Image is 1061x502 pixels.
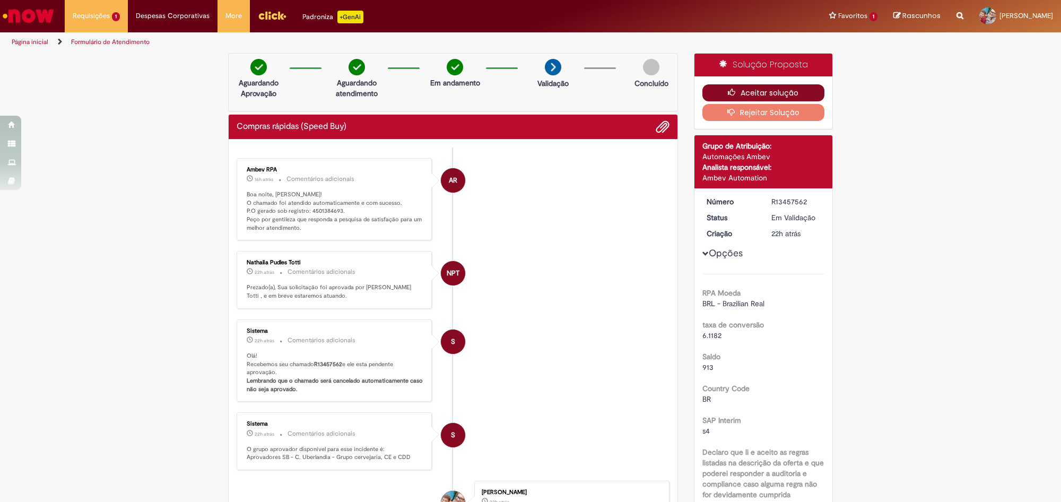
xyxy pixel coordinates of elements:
div: Sistema [247,328,423,334]
div: Padroniza [302,11,363,23]
div: Nathalia Pudles Totti [441,261,465,285]
p: O grupo aprovador disponível para esse incidente é: Aprovadores SB - C. Uberlandia - Grupo cervej... [247,445,423,462]
span: 22h atrás [771,229,801,238]
p: Prezado(a), Sua solicitação foi aprovada por [PERSON_NAME] Totti , e em breve estaremos atuando. [247,283,423,300]
span: AR [449,168,457,193]
span: S [451,329,455,354]
div: Automações Ambev [702,151,825,162]
span: BRL - Brazilian Real [702,299,764,308]
span: 22h atrás [255,337,274,344]
b: R13457562 [314,360,342,368]
span: S [451,422,455,448]
p: Concluído [634,78,668,89]
p: Em andamento [430,77,480,88]
div: Em Validação [771,212,821,223]
span: More [225,11,242,21]
button: Adicionar anexos [656,120,669,134]
b: Country Code [702,384,750,393]
time: 28/08/2025 12:23:57 [255,431,274,437]
span: s4 [702,426,710,436]
div: Ambev RPA [247,167,423,173]
span: NPT [447,261,459,286]
span: Despesas Corporativas [136,11,210,21]
time: 28/08/2025 12:23:48 [771,229,801,238]
div: [PERSON_NAME] [482,489,658,496]
span: 913 [702,362,714,372]
span: 6.1182 [702,331,721,340]
div: Grupo de Atribuição: [702,141,825,151]
p: +GenAi [337,11,363,23]
span: BR [702,394,711,404]
div: Nathalia Pudles Totti [247,259,423,266]
div: R13457562 [771,196,821,207]
p: Boa noite, [PERSON_NAME]! O chamado foi atendido automaticamente e com sucesso. P.O gerado sob re... [247,191,423,232]
div: Ambev Automation [702,172,825,183]
span: Rascunhos [902,11,941,21]
span: [PERSON_NAME] [999,11,1053,20]
span: Favoritos [838,11,867,21]
small: Comentários adicionais [288,429,355,438]
dt: Número [699,196,764,207]
h2: Compras rápidas (Speed Buy) Histórico de tíquete [237,122,346,132]
small: Comentários adicionais [288,336,355,345]
time: 28/08/2025 12:25:18 [255,269,274,275]
dt: Status [699,212,764,223]
div: Ambev RPA [441,168,465,193]
b: Lembrando que o chamado será cancelado automaticamente caso não seja aprovado. [247,377,424,393]
b: Saldo [702,352,720,361]
div: Analista responsável: [702,162,825,172]
img: ServiceNow [1,5,56,27]
span: 22h atrás [255,269,274,275]
p: Aguardando Aprovação [233,77,284,99]
dt: Criação [699,228,764,239]
img: check-circle-green.png [349,59,365,75]
button: Aceitar solução [702,84,825,101]
img: click_logo_yellow_360x200.png [258,7,286,23]
b: Declaro que li e aceito as regras listadas na descrição da oferta e que poderei responder a audit... [702,447,824,499]
span: 16h atrás [255,176,273,183]
div: Sistema [247,421,423,427]
div: System [441,423,465,447]
span: 22h atrás [255,431,274,437]
img: check-circle-green.png [250,59,267,75]
div: Solução Proposta [694,54,833,76]
b: taxa de conversão [702,320,764,330]
p: Aguardando atendimento [331,77,382,99]
button: Rejeitar Solução [702,104,825,121]
span: Requisições [73,11,110,21]
p: Validação [537,78,569,89]
ul: Trilhas de página [8,32,699,52]
a: Página inicial [12,38,48,46]
small: Comentários adicionais [286,175,354,184]
small: Comentários adicionais [288,267,355,276]
a: Formulário de Atendimento [71,38,150,46]
span: 1 [112,12,120,21]
div: System [441,330,465,354]
a: Rascunhos [893,11,941,21]
img: arrow-next.png [545,59,561,75]
div: 28/08/2025 12:23:48 [771,228,821,239]
span: 1 [869,12,877,21]
time: 28/08/2025 12:24:02 [255,337,274,344]
b: RPA Moeda [702,288,741,298]
img: img-circle-grey.png [643,59,659,75]
p: Olá! Recebemos seu chamado e ele esta pendente aprovação. [247,352,423,394]
b: SAP Interim [702,416,741,425]
img: check-circle-green.png [447,59,463,75]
